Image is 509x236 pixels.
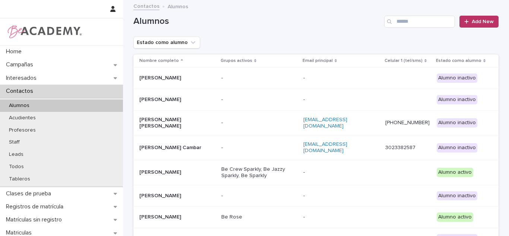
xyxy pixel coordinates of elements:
div: Alumno inactivo [437,143,477,152]
a: Contactos [133,1,159,10]
p: Tableros [3,176,36,182]
p: Nombre completo [139,57,179,65]
p: Clases de prueba [3,190,57,197]
p: [PERSON_NAME] Cambar [139,145,214,151]
p: Acudientes [3,115,42,121]
a: 3023382587 [385,145,415,150]
p: [PERSON_NAME] [139,214,214,220]
p: Campañas [3,61,39,68]
p: Estado como alumno [436,57,481,65]
div: Alumno activo [437,213,473,222]
tr: [PERSON_NAME] Cambar-[EMAIL_ADDRESS][DOMAIN_NAME]3023382587 Alumno inactivo [133,135,499,160]
p: [PERSON_NAME] [139,193,214,199]
a: [EMAIL_ADDRESS][DOMAIN_NAME] [303,117,347,129]
a: Add New [459,16,499,28]
p: [PERSON_NAME] [139,75,214,81]
span: Add New [472,19,494,24]
p: Celular 1 (tel/sms) [385,57,423,65]
p: - [221,120,296,126]
tr: [PERSON_NAME]-- Alumno inactivo [133,185,499,207]
div: Alumno inactivo [437,73,477,83]
p: Interesados [3,75,42,82]
p: Be Rose [221,214,296,220]
tr: [PERSON_NAME]-- Alumno inactivo [133,89,499,110]
p: Staff [3,139,26,145]
p: Todos [3,164,30,170]
p: - [303,75,378,81]
div: Alumno inactivo [437,95,477,104]
tr: [PERSON_NAME]Be Rose- Alumno activo [133,207,499,228]
p: - [221,193,296,199]
p: - [303,169,378,176]
a: [PHONE_NUMBER] [385,120,430,125]
p: [PERSON_NAME] [PERSON_NAME] [139,117,214,129]
p: [PERSON_NAME] [139,97,214,103]
input: Search [384,16,455,28]
img: WPrjXfSUmiLcdUfaYY4Q [6,24,82,39]
p: Registros de matrícula [3,203,69,210]
p: - [303,214,378,220]
p: - [221,75,296,81]
p: Email principal [303,57,333,65]
p: Grupos activos [221,57,252,65]
p: Alumnos [3,103,35,109]
p: - [221,145,296,151]
p: Be Crew Sparkly, Be Jazzy Sparkly, Be Sparkly [221,166,296,179]
p: [PERSON_NAME] [139,169,214,176]
p: Profesores [3,127,42,133]
p: Home [3,48,28,55]
p: Contactos [3,88,39,95]
tr: [PERSON_NAME] [PERSON_NAME]-[EMAIL_ADDRESS][DOMAIN_NAME][PHONE_NUMBER] Alumno inactivo [133,110,499,135]
div: Alumno activo [437,168,473,177]
p: - [221,97,296,103]
p: Matrículas sin registro [3,216,68,223]
div: Alumno inactivo [437,191,477,201]
tr: [PERSON_NAME]Be Crew Sparkly, Be Jazzy Sparkly, Be Sparkly- Alumno activo [133,160,499,185]
button: Estado como alumno [133,37,200,48]
p: - [303,97,378,103]
p: Alumnos [168,2,188,10]
p: - [303,193,378,199]
p: Leads [3,151,29,158]
h1: Alumnos [133,16,381,27]
a: [EMAIL_ADDRESS][DOMAIN_NAME] [303,142,347,153]
div: Alumno inactivo [437,118,477,128]
tr: [PERSON_NAME]-- Alumno inactivo [133,67,499,89]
